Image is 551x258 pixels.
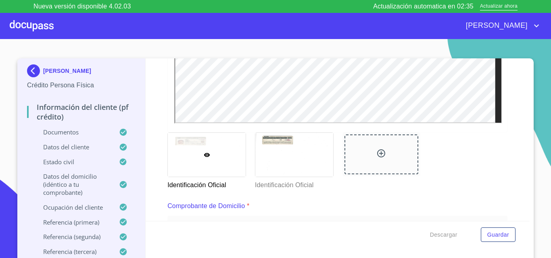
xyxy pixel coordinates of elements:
p: Actualización automatica en 02:35 [373,2,474,11]
p: Referencia (segunda) [27,233,119,241]
p: Información del cliente (PF crédito) [27,102,136,122]
p: Crédito Persona Física [27,80,136,90]
span: Guardar [487,230,509,240]
p: Identificación Oficial [167,177,245,190]
p: Estado Civil [27,158,119,166]
img: Docupass spot blue [27,64,43,77]
p: Referencia (primera) [27,218,119,226]
p: [PERSON_NAME] [43,68,91,74]
button: Guardar [481,227,516,242]
p: Referencia (tercera) [27,248,119,256]
div: [PERSON_NAME] [27,64,136,80]
p: Documentos [27,128,119,136]
p: Nueva versión disponible 4.02.03 [33,2,131,11]
p: Datos del cliente [27,143,119,151]
button: Descargar [427,227,461,242]
p: Comprobante de Domicilio [167,201,245,211]
span: Descargar [430,230,457,240]
p: Datos del domicilio (idéntico a tu comprobante) [27,172,119,196]
button: account of current user [460,19,541,32]
span: Actualizar ahora [480,2,518,11]
img: Identificación Oficial [255,133,333,177]
span: [PERSON_NAME] [460,19,532,32]
p: Identificación Oficial [255,177,333,190]
p: Ocupación del Cliente [27,203,119,211]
